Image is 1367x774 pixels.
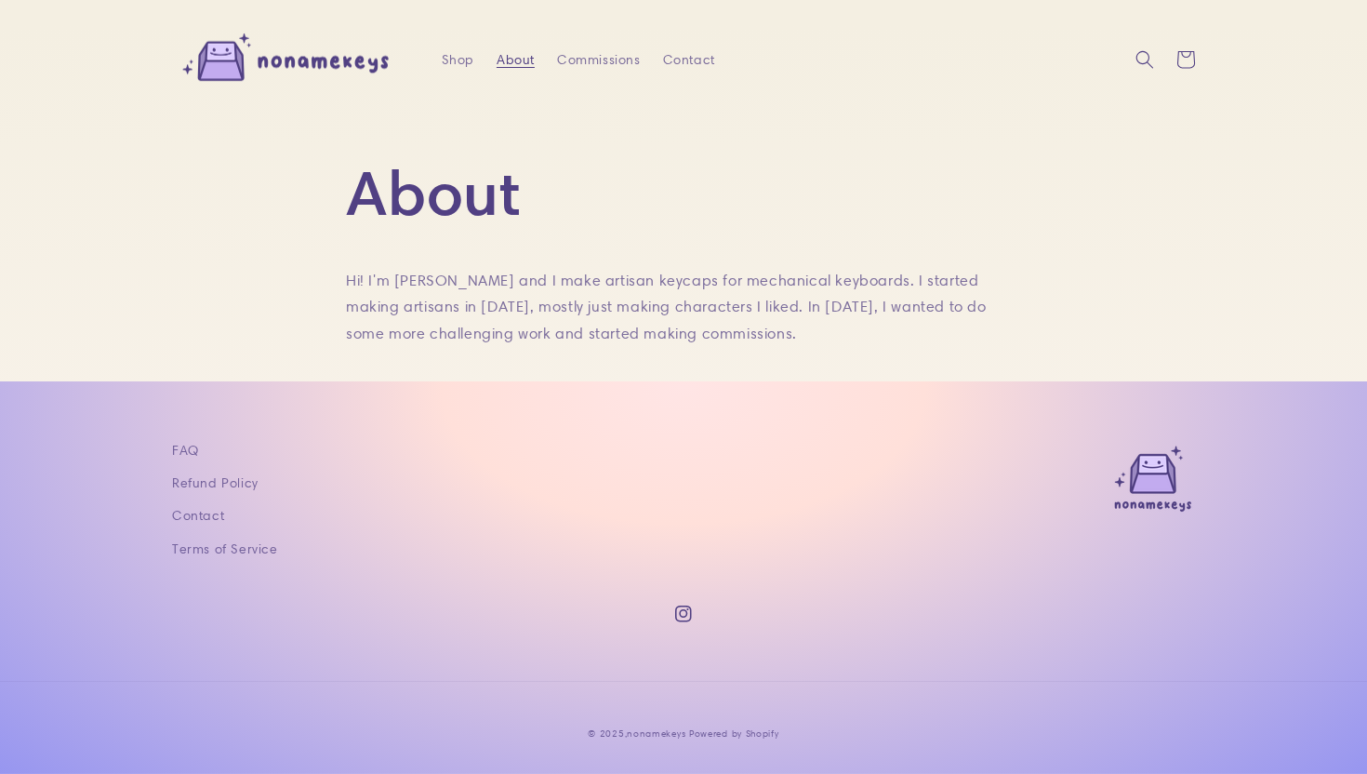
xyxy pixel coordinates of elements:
span: Commissions [557,51,641,68]
a: Contact [652,40,726,79]
span: About [497,51,535,68]
a: Shop [431,40,485,79]
a: nonamekeys [627,727,685,740]
a: Refund Policy [172,467,259,500]
h1: About [346,153,1021,231]
a: About [485,40,546,79]
div: Hi! I'm [PERSON_NAME] and I make artisan keycaps for mechanical keyboards. I started making artis... [346,268,1021,348]
img: nonamekeys [172,26,405,95]
span: Shop [442,51,474,68]
summary: Search [1124,39,1165,80]
a: FAQ [172,439,199,467]
a: Terms of Service [172,533,278,566]
a: Powered by Shopify [689,727,779,740]
a: Commissions [546,40,652,79]
small: © 2025, [588,727,685,740]
span: Contact [663,51,715,68]
a: Contact [172,500,224,532]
